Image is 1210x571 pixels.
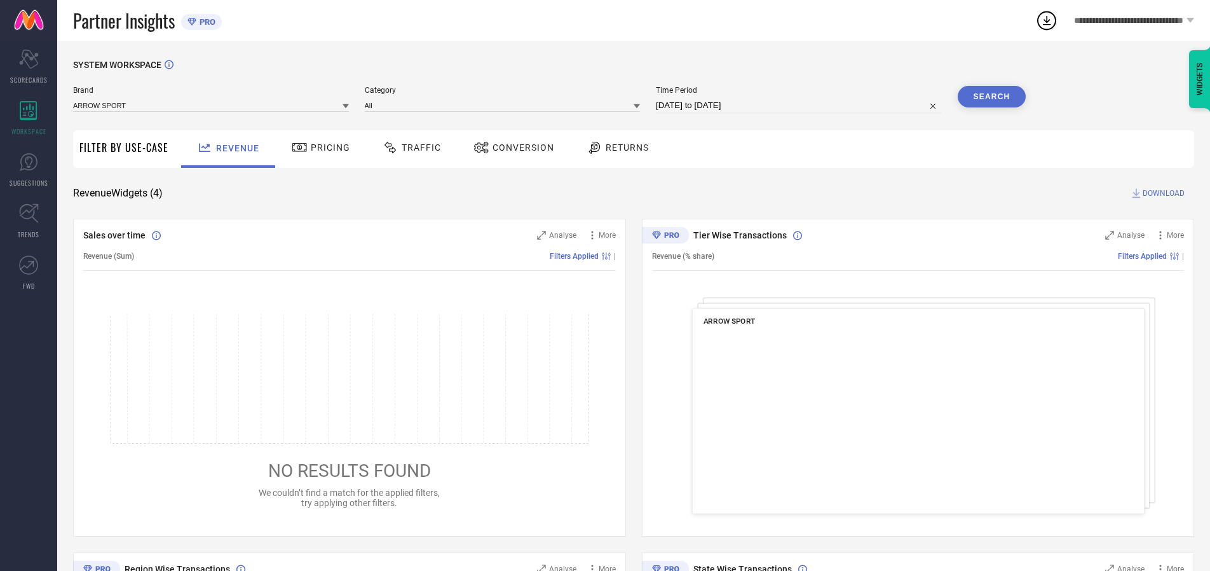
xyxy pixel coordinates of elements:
button: Search [958,86,1026,107]
span: | [614,252,616,261]
span: Filters Applied [1118,252,1167,261]
span: Revenue [216,143,259,153]
span: Analyse [549,231,576,240]
span: Revenue (Sum) [83,252,134,261]
span: More [599,231,616,240]
span: Pricing [311,142,350,153]
span: Time Period [656,86,942,95]
div: Open download list [1035,9,1058,32]
span: NO RESULTS FOUND [268,460,431,481]
span: SCORECARDS [10,75,48,85]
span: Partner Insights [73,8,175,34]
span: DOWNLOAD [1143,187,1185,200]
span: TRENDS [18,230,39,239]
span: PRO [196,17,215,27]
span: Conversion [493,142,554,153]
span: More [1167,231,1184,240]
span: Sales over time [83,230,146,240]
span: Revenue Widgets ( 4 ) [73,187,163,200]
svg: Zoom [1105,231,1114,240]
span: Returns [606,142,649,153]
span: Analyse [1117,231,1145,240]
span: Revenue (% share) [652,252,714,261]
span: WORKSPACE [11,127,46,136]
span: Brand [73,86,349,95]
span: ARROW SPORT [703,317,755,326]
span: SYSTEM WORKSPACE [73,60,161,70]
span: We couldn’t find a match for the applied filters, try applying other filters. [259,488,440,508]
span: Filters Applied [550,252,599,261]
div: Premium [642,227,689,246]
span: Filter By Use-Case [79,140,168,155]
span: SUGGESTIONS [10,178,48,188]
span: Category [365,86,641,95]
input: Select time period [656,98,942,113]
svg: Zoom [537,231,546,240]
span: Tier Wise Transactions [693,230,787,240]
span: | [1182,252,1184,261]
span: Traffic [402,142,441,153]
span: FWD [23,281,35,291]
